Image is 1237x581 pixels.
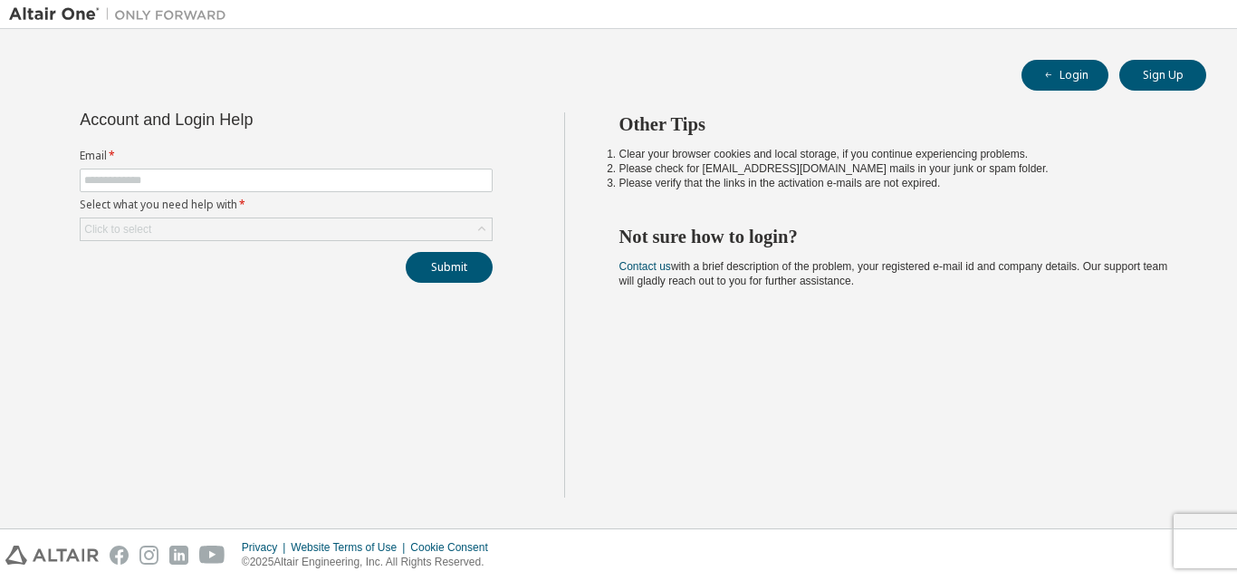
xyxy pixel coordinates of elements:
[110,546,129,565] img: facebook.svg
[619,176,1175,190] li: Please verify that the links in the activation e-mails are not expired.
[619,260,671,273] a: Contact us
[1021,60,1108,91] button: Login
[169,546,188,565] img: linkedin.svg
[199,546,225,565] img: youtube.svg
[619,225,1175,248] h2: Not sure how to login?
[9,5,235,24] img: Altair One
[81,218,492,240] div: Click to select
[410,540,498,555] div: Cookie Consent
[5,546,99,565] img: altair_logo.svg
[80,149,493,163] label: Email
[242,540,291,555] div: Privacy
[291,540,410,555] div: Website Terms of Use
[406,252,493,283] button: Submit
[80,198,493,212] label: Select what you need help with
[242,555,499,570] p: © 2025 Altair Engineering, Inc. All Rights Reserved.
[84,222,151,237] div: Click to select
[619,147,1175,161] li: Clear your browser cookies and local storage, if you continue experiencing problems.
[1119,60,1206,91] button: Sign Up
[619,260,1168,287] span: with a brief description of the problem, your registered e-mail id and company details. Our suppo...
[80,112,410,127] div: Account and Login Help
[619,161,1175,176] li: Please check for [EMAIL_ADDRESS][DOMAIN_NAME] mails in your junk or spam folder.
[139,546,158,565] img: instagram.svg
[619,112,1175,136] h2: Other Tips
